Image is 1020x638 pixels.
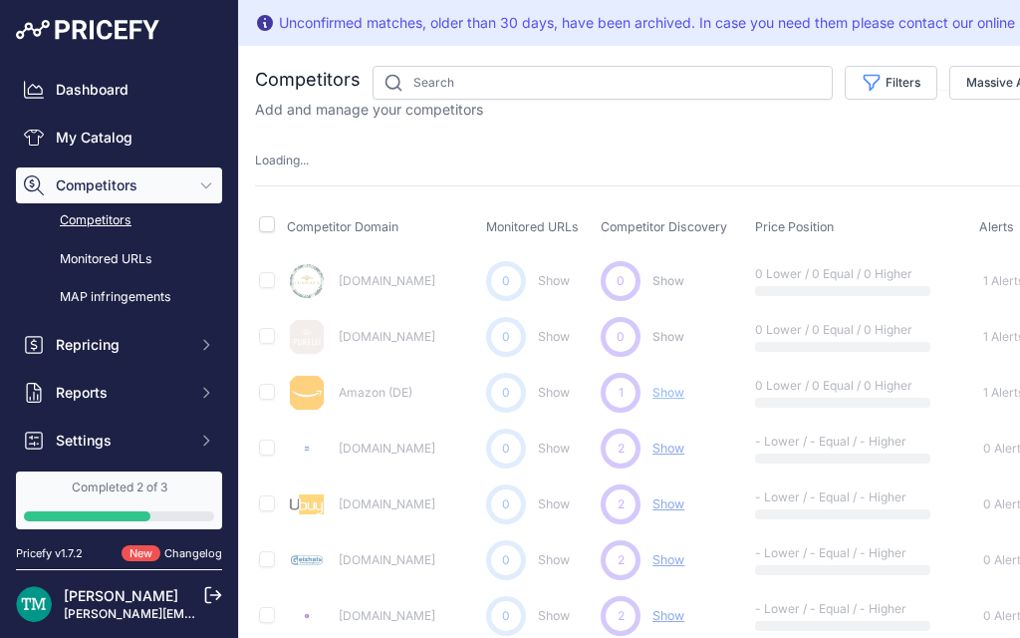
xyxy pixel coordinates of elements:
span: Price Position [755,219,834,234]
a: [DOMAIN_NAME] [339,608,435,623]
span: 1 [619,384,624,402]
a: [DOMAIN_NAME] [339,329,435,344]
span: Competitors [56,175,186,195]
a: [DOMAIN_NAME] [339,496,435,511]
p: - Lower / - Equal / - Higher [755,434,883,450]
span: Reports [56,383,186,403]
span: Show [652,273,684,288]
span: Show [652,552,684,567]
a: [PERSON_NAME] [64,587,178,604]
p: 0 Lower / 0 Equal / 0 Higher [755,378,883,394]
p: 0 Lower / 0 Equal / 0 Higher [755,266,883,282]
h2: Competitors [255,66,361,94]
p: Add and manage your competitors [255,100,483,120]
p: - Lower / - Equal / - Higher [755,489,883,505]
a: My Catalog [16,120,222,156]
span: Show [652,441,684,456]
span: 0 [617,272,625,290]
span: Settings [56,431,186,451]
a: Dashboard [16,72,222,108]
a: Show [538,608,570,623]
a: [DOMAIN_NAME] [339,441,435,456]
button: Reports [16,375,222,411]
span: Monitored URLs [486,219,579,234]
a: [DOMAIN_NAME] [339,552,435,567]
a: Competitors [16,203,222,238]
span: 0 [502,551,510,569]
span: Show [652,329,684,344]
span: Alerts [979,219,1014,234]
p: - Lower / - Equal / - Higher [755,601,883,617]
a: Show [538,329,570,344]
span: Loading [255,153,309,167]
button: Settings [16,423,222,459]
span: 0 [617,328,625,346]
a: Show [538,273,570,288]
div: Completed 2 of 3 [24,479,214,495]
span: 0 [502,440,510,458]
a: [PERSON_NAME][EMAIL_ADDRESS][DOMAIN_NAME] [64,606,371,621]
a: MAP infringements [16,280,222,315]
a: Show [538,385,570,400]
input: Search [373,66,833,100]
img: Pricefy Logo [16,20,159,40]
a: Show [538,552,570,567]
a: [DOMAIN_NAME] [339,273,435,288]
span: ... [300,153,309,167]
span: Repricing [56,335,186,355]
span: 0 [502,272,510,290]
span: Competitor Domain [287,219,398,234]
span: 0 [502,384,510,402]
div: Pricefy v1.7.2 [16,545,83,562]
a: Completed 2 of 3 [16,472,222,529]
span: New [122,545,160,562]
span: 0 [502,495,510,513]
a: Changelog [164,546,222,560]
span: Show [652,385,684,401]
button: Repricing [16,327,222,363]
span: Competitor Discovery [601,219,727,234]
span: 0 [502,607,510,625]
span: 2 [618,440,625,458]
p: - Lower / - Equal / - Higher [755,545,883,561]
span: Show [652,496,684,511]
a: Show [538,441,570,456]
span: 0 [502,328,510,346]
a: Monitored URLs [16,242,222,277]
span: 2 [618,495,625,513]
span: 2 [618,551,625,569]
span: 2 [618,607,625,625]
a: Amazon (DE) [339,385,412,400]
span: Show [652,608,684,623]
button: Competitors [16,167,222,203]
p: 0 Lower / 0 Equal / 0 Higher [755,322,883,338]
a: Show [538,496,570,511]
button: Filters [845,66,937,100]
